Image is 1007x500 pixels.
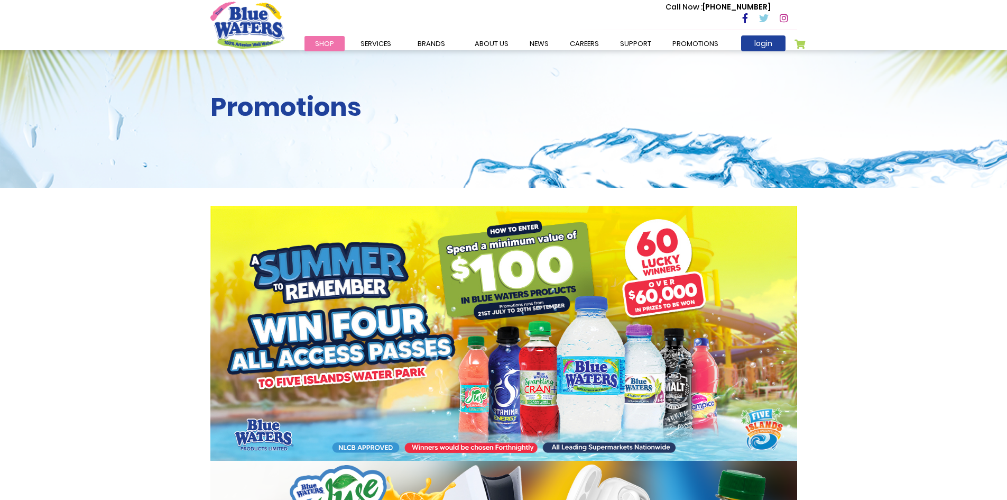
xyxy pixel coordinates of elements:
[662,36,729,51] a: Promotions
[666,2,703,12] span: Call Now :
[609,36,662,51] a: support
[361,39,391,49] span: Services
[315,39,334,49] span: Shop
[210,92,797,123] h2: Promotions
[559,36,609,51] a: careers
[666,2,771,13] p: [PHONE_NUMBER]
[418,39,445,49] span: Brands
[210,2,284,48] a: store logo
[464,36,519,51] a: about us
[519,36,559,51] a: News
[741,35,786,51] a: login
